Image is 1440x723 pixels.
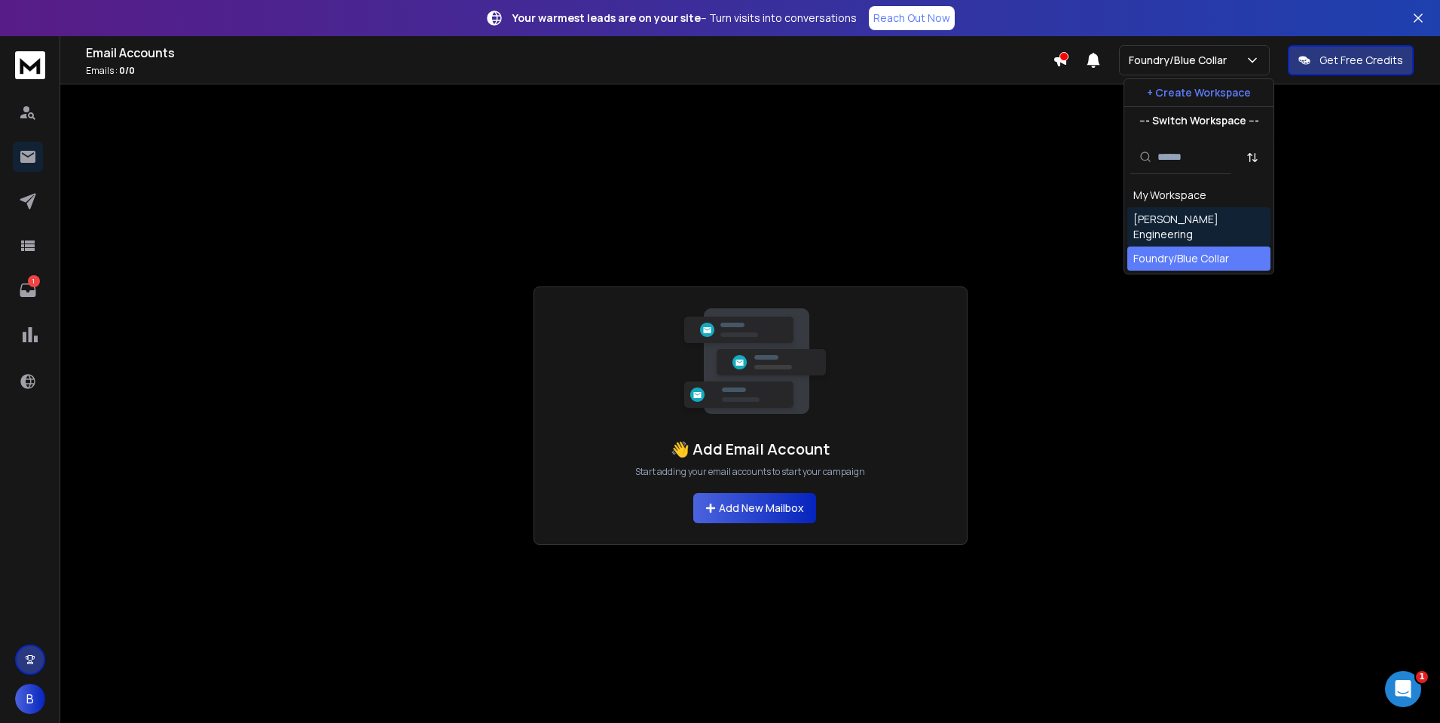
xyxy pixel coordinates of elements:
[15,684,45,714] button: B
[1133,188,1206,203] div: My Workspace
[15,51,45,79] img: logo
[1319,53,1403,68] p: Get Free Credits
[1288,45,1414,75] button: Get Free Credits
[86,44,1053,62] h1: Email Accounts
[869,6,955,30] a: Reach Out Now
[1133,251,1229,266] div: Foundry/Blue Collar
[13,275,43,305] a: 1
[1124,79,1273,106] button: + Create Workspace
[1416,671,1428,683] span: 1
[1129,53,1233,68] p: Foundry/Blue Collar
[693,493,816,523] button: Add New Mailbox
[873,11,950,26] p: Reach Out Now
[1139,113,1259,128] p: --- Switch Workspace ---
[671,439,830,460] h1: 👋 Add Email Account
[86,65,1053,77] p: Emails :
[512,11,857,26] p: – Turn visits into conversations
[635,466,865,478] p: Start adding your email accounts to start your campaign
[119,64,135,77] span: 0 / 0
[1133,212,1264,242] div: [PERSON_NAME] Engineering
[1385,671,1421,707] iframe: Intercom live chat
[28,275,40,287] p: 1
[1147,85,1251,100] p: + Create Workspace
[512,11,701,25] strong: Your warmest leads are on your site
[1237,142,1267,173] button: Sort by Sort A-Z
